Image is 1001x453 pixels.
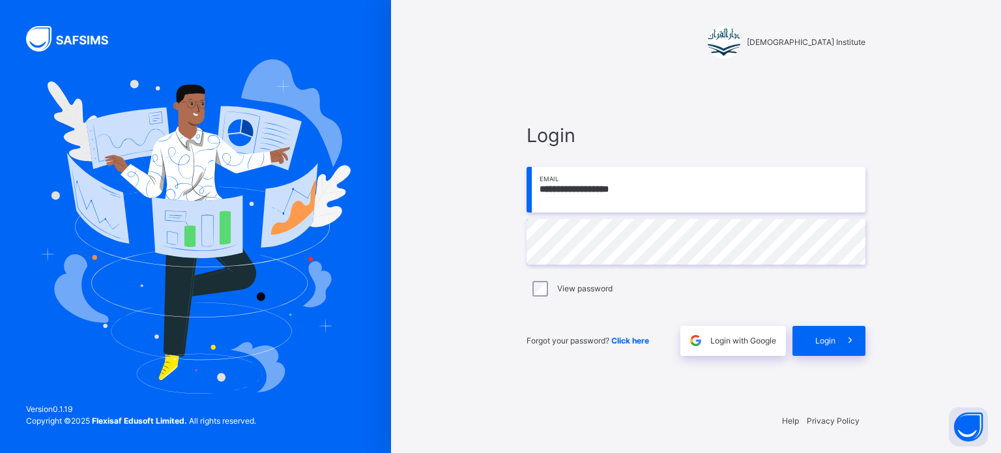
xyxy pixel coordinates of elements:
[949,407,988,446] button: Open asap
[527,336,649,345] span: Forgot your password?
[807,416,860,426] a: Privacy Policy
[747,37,865,48] span: [DEMOGRAPHIC_DATA] Institute
[557,283,613,295] label: View password
[26,403,256,415] span: Version 0.1.19
[815,335,835,347] span: Login
[92,416,187,426] strong: Flexisaf Edusoft Limited.
[710,335,776,347] span: Login with Google
[611,336,649,345] a: Click here
[26,26,124,51] img: SAFSIMS Logo
[782,416,799,426] a: Help
[40,59,351,393] img: Hero Image
[527,121,865,149] span: Login
[26,416,256,426] span: Copyright © 2025 All rights reserved.
[688,333,703,348] img: google.396cfc9801f0270233282035f929180a.svg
